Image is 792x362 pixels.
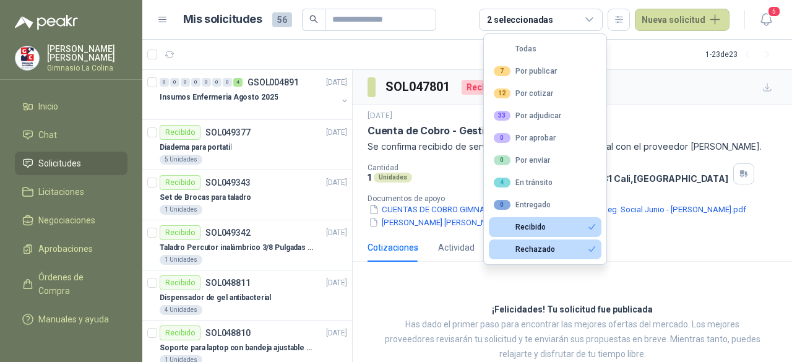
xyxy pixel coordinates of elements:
[142,220,352,270] a: RecibidoSOL049342[DATE] Taladro Percutor inalámbrico 3/8 Pulgadas 128V1 Unidades
[15,180,127,204] a: Licitaciones
[15,209,127,232] a: Negociaciones
[326,127,347,139] p: [DATE]
[183,11,262,28] h1: Mis solicitudes
[205,329,251,337] p: SOL048810
[170,78,179,87] div: 0
[705,45,777,64] div: 1 - 23 de 23
[160,155,202,165] div: 5 Unidades
[160,255,202,265] div: 1 Unidades
[160,205,202,215] div: 1 Unidades
[489,61,601,81] button: 7Por publicar
[160,342,314,354] p: Soporte para laptop con bandeja ajustable para portátil
[368,124,541,137] p: Cuenta de Cobro - Gestión Asertiva
[160,225,200,240] div: Recibido
[494,178,510,187] div: 4
[489,195,601,215] button: 0Entregado
[205,178,251,187] p: SOL049343
[142,270,352,321] a: RecibidoSOL048811[DATE] Dispensador de gel antibacterial4 Unidades
[212,78,222,87] div: 0
[160,92,278,103] p: Insumos Enfermeria Agosto 2025
[489,106,601,126] button: 33Por adjudicar
[487,13,553,27] div: 2 seleccionadas
[15,265,127,303] a: Órdenes de Compra
[191,78,200,87] div: 0
[160,142,231,153] p: Diadema para portatil
[38,213,95,227] span: Negociaciones
[202,78,211,87] div: 0
[755,9,777,31] button: 5
[494,133,556,143] div: Por aprobar
[160,78,169,87] div: 0
[368,172,371,183] p: 1
[326,277,347,289] p: [DATE]
[494,66,510,76] div: 7
[494,111,561,121] div: Por adjudicar
[326,77,347,88] p: [DATE]
[521,165,728,173] p: Dirección
[494,88,553,98] div: Por cotizar
[588,203,747,216] button: Seg. Social Junio - [PERSON_NAME].pdf
[368,110,392,122] p: [DATE]
[438,241,475,254] div: Actividad
[489,128,601,148] button: 0Por aprobar
[15,95,127,118] a: Inicio
[38,270,116,298] span: Órdenes de Compra
[368,241,418,254] div: Cotizaciones
[205,128,251,137] p: SOL049377
[494,88,510,98] div: 12
[489,217,601,237] button: Recibido
[309,15,318,24] span: search
[494,200,510,210] div: 0
[494,200,551,210] div: Entregado
[247,78,299,87] p: GSOL004891
[38,100,58,113] span: Inicio
[494,223,546,231] div: Recibido
[494,178,553,187] div: En tránsito
[38,312,109,326] span: Manuales y ayuda
[368,203,583,216] button: CUENTAS DE COBRO GIMNASIO LA COLINA 7- 2025.pdf
[15,237,127,261] a: Aprobaciones
[205,278,251,287] p: SOL048811
[160,175,200,190] div: Recibido
[38,128,57,142] span: Chat
[494,66,557,76] div: Por publicar
[15,15,78,30] img: Logo peakr
[142,120,352,170] a: RecibidoSOL049377[DATE] Diadema para portatil5 Unidades
[368,140,777,153] p: Se confirma recibido de servicios de selección de personal con el proveedor [PERSON_NAME].
[494,155,550,165] div: Por enviar
[272,12,292,27] span: 56
[489,150,601,170] button: 0Por enviar
[160,275,200,290] div: Recibido
[492,303,653,317] h3: ¡Felicidades! Tu solicitud fue publicada
[47,64,127,72] p: Gimnasio La Colina
[233,78,243,87] div: 4
[767,6,781,17] span: 5
[494,155,510,165] div: 0
[38,242,93,256] span: Aprobaciones
[494,133,510,143] div: 0
[160,305,202,315] div: 4 Unidades
[142,170,352,220] a: RecibidoSOL049343[DATE] Set de Brocas para taladro1 Unidades
[489,239,601,259] button: Rechazado
[326,327,347,339] p: [DATE]
[521,173,728,184] p: Avenida 9N # 56N-81 Cali , [GEOGRAPHIC_DATA]
[38,185,84,199] span: Licitaciones
[160,125,200,140] div: Recibido
[635,9,730,31] button: Nueva solicitud
[160,242,314,254] p: Taladro Percutor inalámbrico 3/8 Pulgadas 128V
[160,192,251,204] p: Set de Brocas para taladro
[374,173,412,183] div: Unidades
[326,177,347,189] p: [DATE]
[205,228,251,237] p: SOL049342
[494,45,536,53] div: Todas
[489,39,601,59] button: Todas
[489,173,601,192] button: 4En tránsito
[15,152,127,175] a: Solicitudes
[181,78,190,87] div: 0
[15,123,127,147] a: Chat
[489,84,601,103] button: 12Por cotizar
[326,227,347,239] p: [DATE]
[15,46,39,70] img: Company Logo
[385,77,452,97] h3: SOL047801
[368,163,511,172] p: Cantidad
